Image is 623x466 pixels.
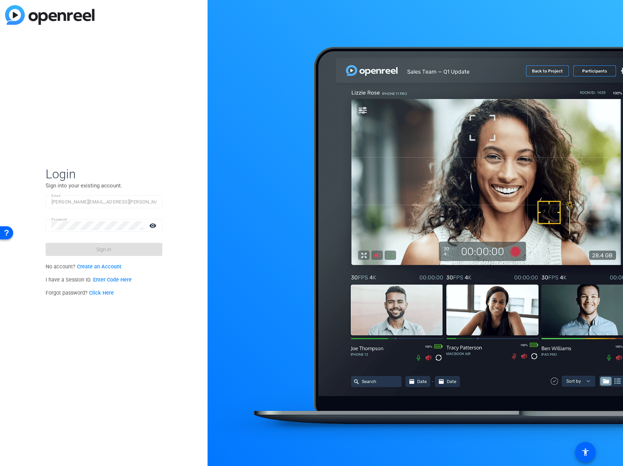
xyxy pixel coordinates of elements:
[46,182,162,190] p: Sign into your existing account.
[51,194,61,198] mat-label: Email
[46,290,114,296] span: Forgot password?
[93,277,132,283] a: Enter Code Here
[581,448,590,457] mat-icon: accessibility
[46,166,162,182] span: Login
[46,277,132,283] span: I have a Session ID.
[46,264,122,270] span: No account?
[51,217,67,221] mat-label: Password
[145,220,162,231] mat-icon: visibility
[5,5,94,25] img: blue-gradient.svg
[89,290,114,296] a: Click Here
[77,264,121,270] a: Create an Account
[51,198,156,206] input: Enter Email Address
